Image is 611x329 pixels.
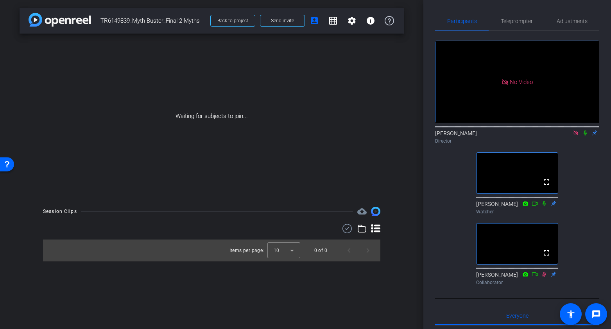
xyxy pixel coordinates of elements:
div: Items per page: [229,247,264,254]
span: Participants [447,18,477,24]
mat-icon: message [591,309,601,319]
div: Waiting for subjects to join... [20,34,404,199]
mat-icon: grid_on [328,16,338,25]
mat-icon: account_box [310,16,319,25]
div: [PERSON_NAME] [476,271,558,286]
img: Session clips [371,207,380,216]
mat-icon: settings [347,16,357,25]
span: Send invite [271,18,294,24]
mat-icon: fullscreen [542,177,551,187]
button: Previous page [340,241,358,260]
button: Send invite [260,15,305,27]
div: Collaborator [476,279,558,286]
div: [PERSON_NAME] [476,200,558,215]
img: app-logo [29,13,91,27]
div: 0 of 0 [314,247,327,254]
button: Next page [358,241,377,260]
span: TR6149839_Myth Buster_Final 2 Myths [100,13,206,29]
mat-icon: info [366,16,375,25]
mat-icon: fullscreen [542,248,551,257]
mat-icon: cloud_upload [357,207,367,216]
span: No Video [510,78,533,85]
div: [PERSON_NAME] [435,129,599,145]
span: Destinations for your clips [357,207,367,216]
div: Watcher [476,208,558,215]
div: Director [435,138,599,145]
span: Adjustments [557,18,588,24]
span: Back to project [217,18,248,23]
span: Teleprompter [501,18,533,24]
mat-icon: accessibility [566,309,575,319]
span: Everyone [506,313,529,318]
button: Back to project [210,15,255,27]
div: Session Clips [43,207,77,215]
